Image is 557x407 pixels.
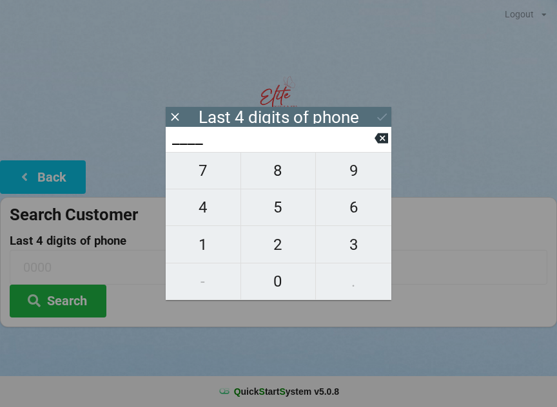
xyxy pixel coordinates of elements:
span: 8 [241,157,316,184]
span: 9 [316,157,391,184]
span: 6 [316,194,391,221]
div: Last 4 digits of phone [199,111,359,124]
button: 4 [166,189,241,226]
button: 6 [316,189,391,226]
span: 0 [241,268,316,295]
span: 1 [166,231,240,258]
span: 7 [166,157,240,184]
span: 2 [241,231,316,258]
button: 3 [316,226,391,263]
button: 7 [166,152,241,189]
span: 5 [241,194,316,221]
button: 2 [241,226,317,263]
button: 8 [241,152,317,189]
button: 0 [241,263,317,300]
button: 5 [241,189,317,226]
span: 3 [316,231,391,258]
span: 4 [166,194,240,221]
button: 1 [166,226,241,263]
button: 9 [316,152,391,189]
